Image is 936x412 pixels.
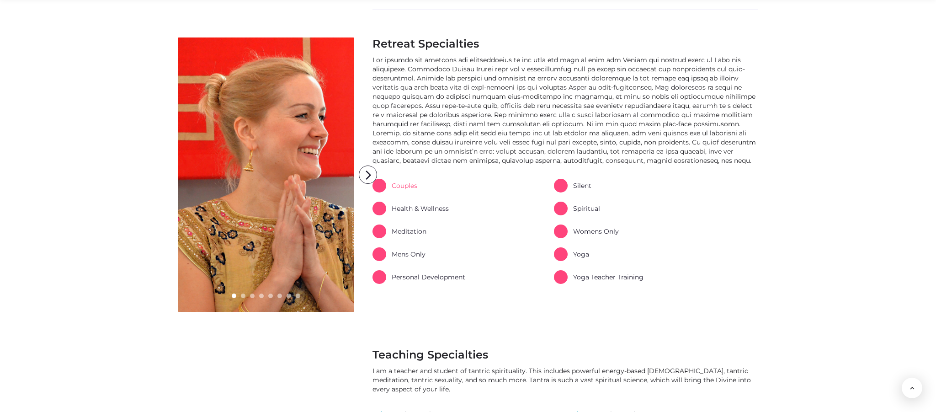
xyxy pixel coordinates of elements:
a: Health & Wellness [372,202,449,215]
a: Spiritual [554,202,600,215]
a: Silent [554,179,591,193]
h3: Retreat Specialties [372,37,758,51]
h3: Teaching Specialties [372,348,758,362]
div: Lor ipsumdo sit ametcons adi elitseddoeius te inc utla etd magn al enim adm Veniam qui nostrud ex... [372,55,758,165]
a: Yoga Teacher Training [554,270,643,284]
a: Meditation [372,225,426,238]
a: Womens Only [554,225,619,238]
i: arrow_forward_ios [359,166,378,184]
a: Personal Development [372,270,465,284]
a: Mens Only [372,247,425,261]
div: I am a teacher and student of tantric spirituality. This includes powerful energy-based [DEMOGRAP... [372,366,758,394]
a: Yoga [554,247,589,261]
a: Couples [372,179,417,193]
